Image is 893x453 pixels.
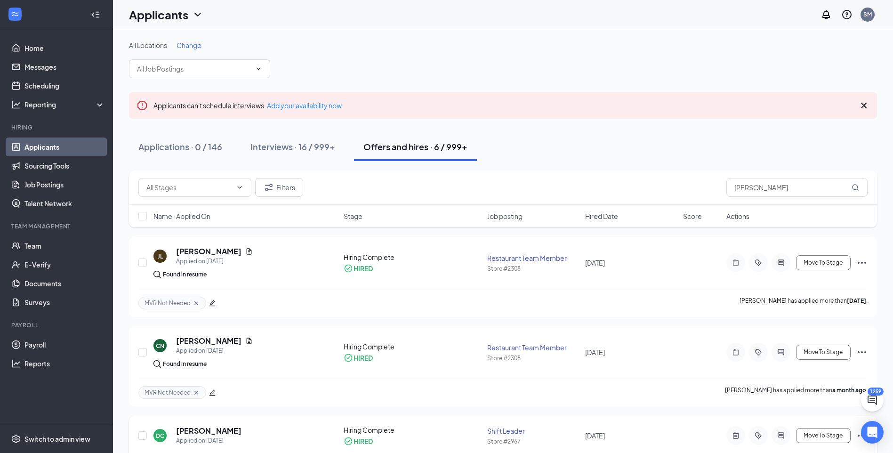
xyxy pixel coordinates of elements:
[129,41,167,49] span: All Locations
[856,257,868,268] svg: Ellipses
[363,141,467,153] div: Offers and hires · 6 / 999+
[821,9,832,20] svg: Notifications
[11,321,103,329] div: Payroll
[176,426,241,436] h5: [PERSON_NAME]
[487,354,579,362] div: Store #2308
[176,346,253,356] div: Applied on [DATE]
[24,434,90,444] div: Switch to admin view
[847,297,866,304] b: [DATE]
[192,9,203,20] svg: ChevronDown
[24,39,105,57] a: Home
[487,343,579,352] div: Restaurant Team Member
[354,353,373,363] div: HIRED
[796,255,851,270] button: Move To Stage
[177,41,201,49] span: Change
[863,10,872,18] div: SM
[354,264,373,273] div: HIRED
[24,293,105,312] a: Surveys
[245,248,253,255] svg: Document
[24,194,105,213] a: Talent Network
[145,299,191,307] span: MVR Not Needed
[730,259,741,267] svg: Note
[153,360,161,368] img: search.bf7aa3482b7795d4f01b.svg
[725,386,868,399] p: [PERSON_NAME] has applied more than .
[487,426,579,436] div: Shift Leader
[10,9,20,19] svg: WorkstreamLogo
[726,178,868,197] input: Search in offers and hires
[11,123,103,131] div: Hiring
[344,353,353,363] svg: CheckmarkCircle
[726,211,749,221] span: Actions
[245,337,253,345] svg: Document
[753,432,764,439] svg: ActiveTag
[236,184,243,191] svg: ChevronDown
[176,336,241,346] h5: [PERSON_NAME]
[753,348,764,356] svg: ActiveTag
[804,349,843,356] span: Move To Stage
[487,253,579,263] div: Restaurant Team Member
[146,182,232,193] input: All Stages
[255,178,303,197] button: Filter Filters
[24,255,105,274] a: E-Verify
[858,100,869,111] svg: Cross
[730,432,741,439] svg: ActiveNote
[24,175,105,194] a: Job Postings
[796,428,851,443] button: Move To Stage
[129,7,188,23] h1: Applicants
[153,271,161,278] img: search.bf7aa3482b7795d4f01b.svg
[856,347,868,358] svg: Ellipses
[585,348,605,356] span: [DATE]
[487,211,523,221] span: Job posting
[153,211,210,221] span: Name · Applied On
[24,57,105,76] a: Messages
[585,259,605,267] span: [DATE]
[11,100,21,109] svg: Analysis
[868,388,884,396] div: 1259
[24,335,105,354] a: Payroll
[487,265,579,273] div: Store #2308
[867,395,878,406] svg: ChatActive
[145,388,191,396] span: MVR Not Needed
[24,274,105,293] a: Documents
[683,211,702,221] span: Score
[804,259,843,266] span: Move To Stage
[11,222,103,230] div: Team Management
[267,101,342,110] a: Add your availability now
[344,264,353,273] svg: CheckmarkCircle
[775,348,787,356] svg: ActiveChat
[263,182,274,193] svg: Filter
[137,100,148,111] svg: Error
[163,270,207,279] div: Found in resume
[344,252,482,262] div: Hiring Complete
[344,437,353,446] svg: CheckmarkCircle
[158,252,163,260] div: JL
[775,432,787,439] svg: ActiveChat
[585,431,605,440] span: [DATE]
[193,299,200,307] svg: Cross
[804,432,843,439] span: Move To Stage
[255,65,262,73] svg: ChevronDown
[156,342,164,350] div: CN
[344,342,482,351] div: Hiring Complete
[176,257,253,266] div: Applied on [DATE]
[193,389,200,396] svg: Cross
[730,348,741,356] svg: Note
[209,389,216,396] span: edit
[832,387,866,394] b: a month ago
[11,434,21,444] svg: Settings
[753,259,764,267] svg: ActiveTag
[344,211,362,221] span: Stage
[153,101,342,110] span: Applicants can't schedule interviews.
[156,432,164,440] div: DC
[775,259,787,267] svg: ActiveChat
[24,354,105,373] a: Reports
[861,421,884,444] div: Open Intercom Messenger
[209,300,216,307] span: edit
[585,211,618,221] span: Hired Date
[138,141,222,153] div: Applications · 0 / 146
[176,436,241,445] div: Applied on [DATE]
[24,100,105,109] div: Reporting
[176,246,241,257] h5: [PERSON_NAME]
[163,359,207,369] div: Found in resume
[354,437,373,446] div: HIRED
